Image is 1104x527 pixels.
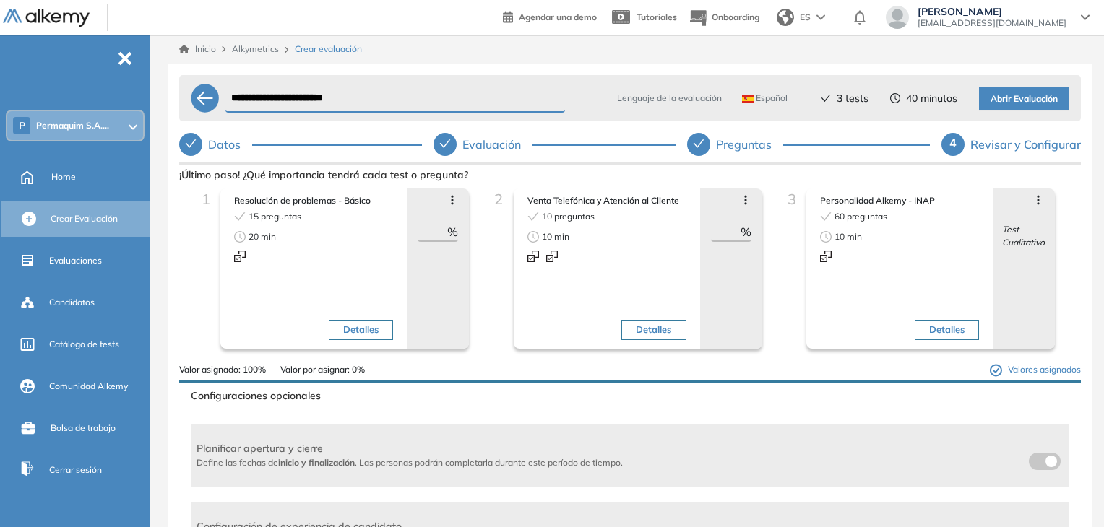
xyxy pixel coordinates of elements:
[179,167,1081,183] span: ¡Último paso! ¿Qué importancia tendrá cada test o pregunta?
[19,120,25,131] span: P
[49,380,128,393] span: Comunidad Alkemy
[36,120,109,131] span: Permaquim S.A....
[788,190,796,208] span: 3
[191,388,1069,404] span: Configuraciones opcionales
[49,463,102,476] span: Cerrar sesión
[621,320,686,340] button: Detalles
[970,133,1081,156] div: Revisar y Configurar
[447,223,458,240] span: %
[49,296,95,309] span: Candidatos
[197,457,623,468] span: Define las fechas de . Las personas podrán completarla durante este período de tiempo.
[918,6,1066,17] span: [PERSON_NAME]
[918,17,1066,29] span: [EMAIL_ADDRESS][DOMAIN_NAME]
[712,12,759,22] span: Onboarding
[234,194,393,207] span: Resolución de problemas - Básico
[835,210,887,223] span: 60 preguntas
[950,137,957,149] span: 4
[816,14,825,20] img: arrow
[234,231,246,243] span: clock-circle
[295,43,362,56] span: Crear evaluación
[51,422,116,435] span: Bolsa de trabajo
[687,133,930,156] div: Preguntas
[716,133,783,156] div: Preguntas
[280,363,365,377] span: Valor por asignar: 0%
[1002,223,1045,249] span: Test Cualitativo
[494,190,503,208] span: 2
[890,93,900,103] span: clock-circle
[915,320,979,340] button: Detalles
[232,43,279,54] span: Alkymetrics
[820,251,832,262] img: Multiple Choice
[777,9,794,26] img: world
[941,133,1081,156] div: 4Revisar y Configurar
[503,7,597,25] a: Agendar una demo
[439,138,451,149] span: check
[821,93,831,103] span: check
[208,133,252,156] div: Datos
[51,170,76,183] span: Home
[906,91,957,106] span: 40 minutos
[249,230,276,243] span: 20 min
[835,230,862,243] span: 10 min
[820,194,979,207] span: Personalidad Alkemy - INAP
[542,230,569,243] span: 10 min
[742,92,788,104] span: Español
[527,231,539,243] span: clock-circle
[179,363,266,377] span: Valor asignado: 100%
[837,91,868,106] span: 3 tests
[234,211,246,222] span: check
[637,12,677,22] span: Tutoriales
[278,457,355,468] b: inicio y finalización
[249,210,301,223] span: 15 preguntas
[693,138,704,149] span: check
[3,9,90,27] img: Logo
[179,43,216,56] a: Inicio
[542,210,595,223] span: 10 preguntas
[519,12,597,22] span: Agendar una demo
[820,211,832,222] span: check
[49,254,102,267] span: Evaluaciones
[527,251,539,262] img: Multiple Choice
[527,194,686,207] span: Venta Telefónica y Atención al Cliente
[462,133,532,156] div: Evaluación
[51,212,118,225] span: Crear Evaluación
[617,92,722,105] span: Lenguaje de la evaluación
[234,251,246,262] img: Multiple Choice
[820,231,832,243] span: clock-circle
[689,2,759,33] button: Onboarding
[979,87,1069,110] button: Abrir Evaluación
[49,338,119,351] span: Catálogo de tests
[546,251,558,262] img: Multiple Choice
[991,92,1058,106] span: Abrir Evaluación
[742,95,754,103] img: ESP
[202,190,210,208] span: 1
[179,133,422,156] div: Datos
[197,441,623,456] span: Planificar apertura y cierre
[185,138,197,149] span: check
[434,133,676,156] div: Evaluación
[990,363,1081,377] span: Valores asignados
[527,211,539,222] span: check
[741,223,751,240] span: %
[800,11,811,24] span: ES
[329,320,393,340] button: Detalles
